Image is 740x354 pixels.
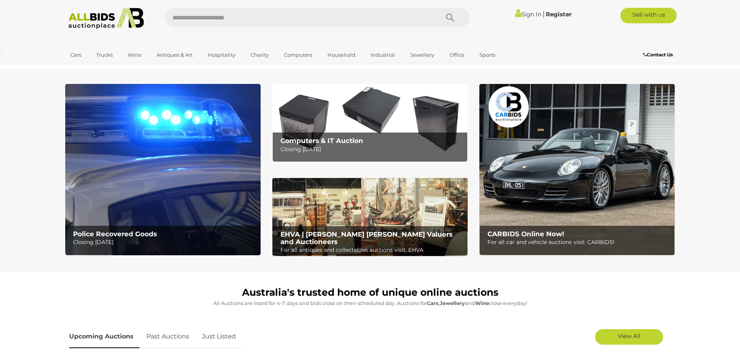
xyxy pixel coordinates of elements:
b: Contact Us [643,52,673,58]
img: Allbids.com.au [64,8,148,29]
span: | [543,10,545,18]
p: For all car and vehicle auctions visit: CARBIDS! [488,237,670,247]
a: Cars [65,49,86,61]
img: Computers & IT Auction [272,84,468,162]
a: Upcoming Auctions [69,325,139,348]
a: Wine [123,49,146,61]
a: Jewellery [405,49,439,61]
a: Register [546,10,571,18]
b: CARBIDS Online Now! [488,230,564,238]
p: Closing [DATE] [280,145,463,154]
span: View All [618,332,641,340]
a: [GEOGRAPHIC_DATA] [65,61,131,74]
a: Industrial [366,49,400,61]
p: All Auctions are listed for 4-7 days and bids close on their scheduled day. Auctions for , and cl... [69,299,671,308]
a: Office [444,49,469,61]
img: CARBIDS Online Now! [479,84,675,255]
strong: Wine [475,300,489,306]
a: CARBIDS Online Now! CARBIDS Online Now! For all car and vehicle auctions visit: CARBIDS! [479,84,675,255]
a: Just Listed [196,325,242,348]
a: Computers [279,49,317,61]
a: Sports [474,49,500,61]
strong: Jewellery [440,300,465,306]
a: Contact Us [643,51,675,59]
button: Search [431,8,470,27]
a: Computers & IT Auction Computers & IT Auction Closing [DATE] [272,84,468,162]
a: Sign In [515,10,542,18]
a: Past Auctions [141,325,195,348]
a: Trucks [91,49,118,61]
p: For all antiques and collectables auctions visit: EHVA [280,245,463,255]
b: Police Recovered Goods [73,230,157,238]
img: EHVA | Evans Hastings Valuers and Auctioneers [272,178,468,256]
a: Hospitality [203,49,240,61]
a: Household [322,49,360,61]
a: Police Recovered Goods Police Recovered Goods Closing [DATE] [65,84,261,255]
b: Computers & IT Auction [280,137,363,145]
a: Charity [246,49,274,61]
a: View All [595,329,663,345]
a: EHVA | Evans Hastings Valuers and Auctioneers EHVA | [PERSON_NAME] [PERSON_NAME] Valuers and Auct... [272,178,468,256]
p: Closing [DATE] [73,237,256,247]
a: Antiques & Art [151,49,198,61]
img: Police Recovered Goods [65,84,261,255]
a: Sell with us [620,8,677,23]
b: EHVA | [PERSON_NAME] [PERSON_NAME] Valuers and Auctioneers [280,230,453,246]
h1: Australia's trusted home of unique online auctions [69,287,671,298]
strong: Cars [427,300,439,306]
